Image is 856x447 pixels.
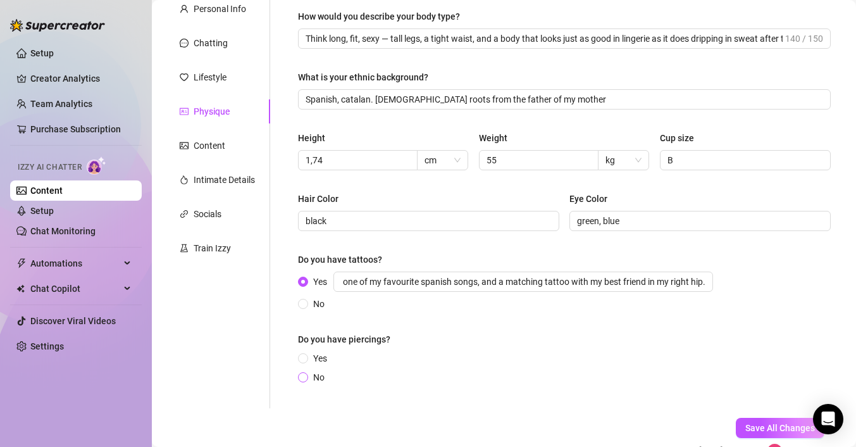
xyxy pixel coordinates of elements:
div: Socials [194,207,221,221]
span: No [308,370,330,384]
span: heart [180,73,189,82]
div: Lifestyle [194,70,226,84]
div: Intimate Details [194,173,255,187]
div: Weight [479,131,507,145]
label: How would you describe your body type? [298,9,469,23]
input: Weight [487,153,588,167]
input: Eye Color [577,214,821,228]
div: Train Izzy [194,241,231,255]
div: Chatting [194,36,228,50]
input: Yes [333,272,713,292]
span: 140 / 150 [785,32,823,46]
span: kg [605,151,642,170]
span: user [180,4,189,13]
div: Do you have tattoos? [298,253,382,267]
input: How would you describe your body type? [306,32,783,46]
div: Physique [194,104,230,118]
div: Cup size [660,131,694,145]
span: No [308,297,330,311]
span: Automations [30,253,120,274]
label: Do you have tattoos? [298,253,391,267]
label: Eye Color [569,192,616,206]
a: Creator Analytics [30,68,132,89]
label: Height [298,131,334,145]
label: Hair Color [298,192,347,206]
label: Cup size [660,131,703,145]
button: Save All Changes [736,418,824,438]
span: Yes [308,351,332,365]
a: Team Analytics [30,99,92,109]
div: Height [298,131,325,145]
label: Weight [479,131,516,145]
div: Hair Color [298,192,338,206]
a: Purchase Subscription [30,124,121,134]
a: Settings [30,341,64,351]
a: Chat Monitoring [30,226,96,236]
span: picture [180,141,189,150]
div: What is your ethnic background? [298,70,428,84]
a: Setup [30,206,54,216]
span: cm [425,151,461,170]
label: Do you have piercings? [298,332,399,346]
input: Height [306,153,407,167]
span: Yes [308,272,718,292]
input: Hair Color [306,214,549,228]
div: Eye Color [569,192,607,206]
span: experiment [180,244,189,253]
div: Do you have piercings? [298,332,390,346]
a: Content [30,186,63,196]
div: Personal Info [194,2,246,16]
a: Discover Viral Videos [30,316,116,326]
img: Chat Copilot [16,284,25,293]
span: message [180,39,189,47]
label: What is your ethnic background? [298,70,437,84]
span: Chat Copilot [30,279,120,299]
span: thunderbolt [16,258,27,268]
img: AI Chatter [87,156,106,175]
span: Izzy AI Chatter [18,161,82,173]
div: Open Intercom Messenger [813,404,843,434]
span: Save All Changes [745,423,815,433]
span: fire [180,175,189,184]
span: link [180,210,189,218]
a: Setup [30,48,54,58]
div: Content [194,139,225,153]
input: Cup size [667,153,821,167]
span: idcard [180,107,189,116]
img: logo-BBDzfeDw.svg [10,19,105,32]
input: What is your ethnic background? [306,92,821,106]
div: How would you describe your body type? [298,9,460,23]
